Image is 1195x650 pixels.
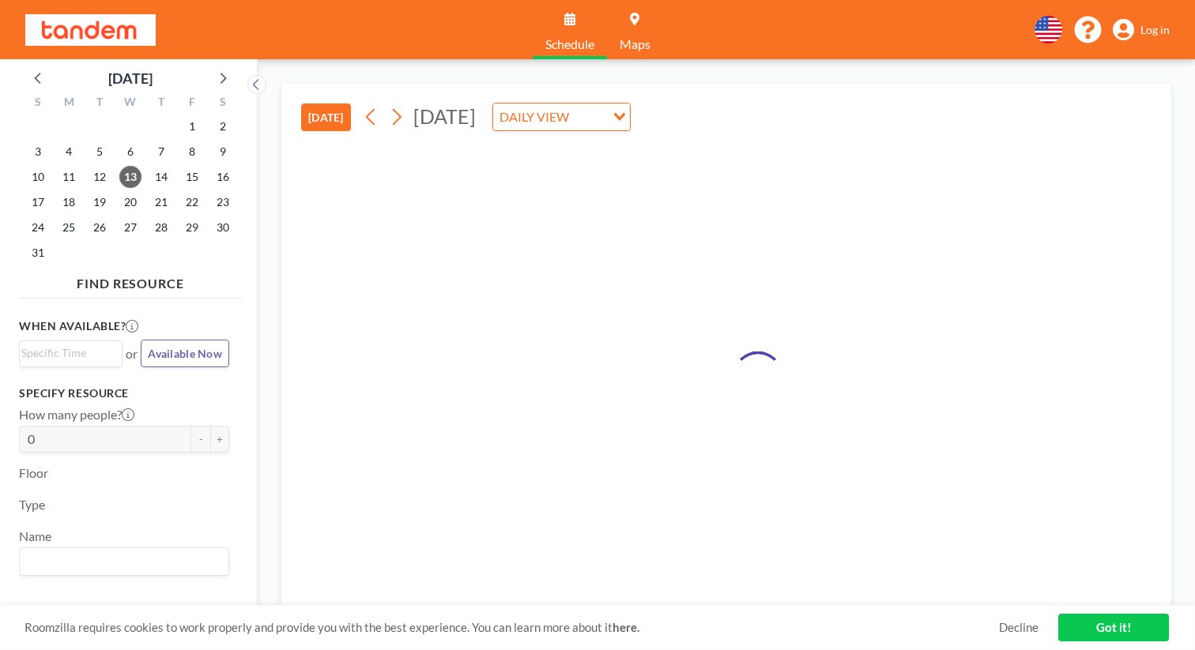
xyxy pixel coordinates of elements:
span: Sunday, August 24, 2025 [27,216,49,239]
span: Schedule [545,38,594,51]
button: [DATE] [301,103,351,131]
span: Tuesday, August 12, 2025 [89,166,111,188]
span: Sunday, August 3, 2025 [27,141,49,163]
a: Decline [999,620,1039,635]
input: Search for option [21,551,220,572]
span: Sunday, August 31, 2025 [27,242,49,264]
span: Saturday, August 9, 2025 [212,141,234,163]
span: or [126,346,138,362]
span: Wednesday, August 6, 2025 [119,141,141,163]
div: Search for option [493,103,630,130]
div: T [145,93,176,114]
span: Thursday, August 21, 2025 [150,191,172,213]
span: Monday, August 25, 2025 [58,216,80,239]
span: Saturday, August 16, 2025 [212,166,234,188]
input: Search for option [574,107,604,127]
a: Got it! [1058,614,1169,641]
span: DAILY VIEW [496,107,572,127]
span: Monday, August 4, 2025 [58,141,80,163]
span: Sunday, August 10, 2025 [27,166,49,188]
span: Friday, August 29, 2025 [181,216,203,239]
span: Friday, August 22, 2025 [181,191,203,213]
span: Thursday, August 28, 2025 [150,216,172,239]
span: Wednesday, August 20, 2025 [119,191,141,213]
span: Tuesday, August 26, 2025 [89,216,111,239]
span: Saturday, August 23, 2025 [212,191,234,213]
div: [DATE] [108,67,153,89]
span: Maps [620,38,650,51]
a: Log in [1113,19,1170,41]
span: Roomzilla requires cookies to work properly and provide you with the best experience. You can lea... [25,620,999,635]
div: S [23,93,54,114]
button: - [191,426,210,453]
h4: FIND RESOURCE [19,269,242,291]
span: Tuesday, August 5, 2025 [89,141,111,163]
button: Available Now [141,340,229,367]
div: Search for option [20,548,228,575]
div: T [85,93,115,114]
span: [DATE] [413,104,476,128]
span: Friday, August 1, 2025 [181,115,203,137]
label: Floor [19,465,48,481]
span: Sunday, August 17, 2025 [27,191,49,213]
span: Monday, August 11, 2025 [58,166,80,188]
div: F [176,93,207,114]
span: Thursday, August 7, 2025 [150,141,172,163]
div: S [207,93,238,114]
span: Available Now [148,347,222,360]
span: Wednesday, August 13, 2025 [119,166,141,188]
h3: Specify resource [19,386,229,400]
img: organization-logo [25,14,156,46]
label: How many people? [19,407,134,423]
span: Saturday, August 2, 2025 [212,115,234,137]
span: Friday, August 8, 2025 [181,141,203,163]
input: Search for option [21,344,113,362]
label: Type [19,497,45,513]
span: Tuesday, August 19, 2025 [89,191,111,213]
button: + [210,426,229,453]
span: Log in [1140,23,1170,37]
span: Friday, August 15, 2025 [181,166,203,188]
a: here. [613,620,639,634]
label: Name [19,528,51,544]
span: Wednesday, August 27, 2025 [119,216,141,239]
span: Saturday, August 30, 2025 [212,216,234,239]
div: Search for option [20,341,122,365]
div: M [54,93,85,114]
span: Monday, August 18, 2025 [58,191,80,213]
span: Thursday, August 14, 2025 [150,166,172,188]
div: W [115,93,146,114]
